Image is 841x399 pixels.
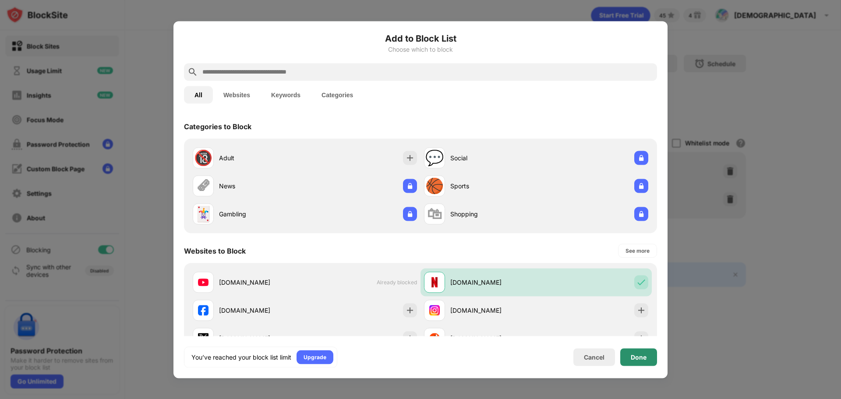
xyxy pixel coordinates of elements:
[198,305,208,315] img: favicons
[194,149,212,167] div: 🔞
[184,122,251,131] div: Categories to Block
[450,153,536,162] div: Social
[429,277,440,287] img: favicons
[196,177,211,195] div: 🗞
[184,86,213,103] button: All
[584,353,604,361] div: Cancel
[194,205,212,223] div: 🃏
[450,278,536,287] div: [DOMAIN_NAME]
[219,181,305,191] div: News
[311,86,364,103] button: Categories
[425,149,444,167] div: 💬
[429,305,440,315] img: favicons
[425,177,444,195] div: 🏀
[219,209,305,219] div: Gambling
[261,86,311,103] button: Keywords
[450,181,536,191] div: Sports
[198,333,208,343] img: favicons
[213,86,261,103] button: Websites
[304,353,326,361] div: Upgrade
[184,46,657,53] div: Choose which to block
[429,333,440,343] img: favicons
[219,278,305,287] div: [DOMAIN_NAME]
[450,334,536,343] div: [DOMAIN_NAME]
[219,153,305,162] div: Adult
[631,353,647,360] div: Done
[187,67,198,77] img: search.svg
[427,205,442,223] div: 🛍
[191,353,291,361] div: You’ve reached your block list limit
[450,209,536,219] div: Shopping
[625,246,650,255] div: See more
[184,32,657,45] h6: Add to Block List
[184,246,246,255] div: Websites to Block
[219,306,305,315] div: [DOMAIN_NAME]
[198,277,208,287] img: favicons
[219,334,305,343] div: [DOMAIN_NAME]
[450,306,536,315] div: [DOMAIN_NAME]
[377,279,417,286] span: Already blocked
